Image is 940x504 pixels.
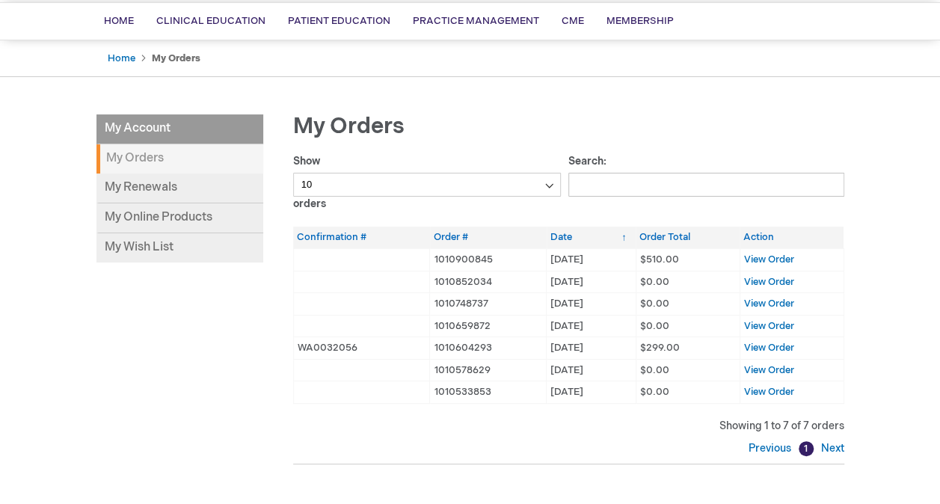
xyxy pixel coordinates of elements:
td: [DATE] [547,271,636,293]
td: [DATE] [547,248,636,271]
td: [DATE] [547,337,636,360]
a: My Renewals [96,173,263,203]
span: CME [562,15,584,27]
td: 1010852034 [430,271,547,293]
span: $510.00 [640,253,679,265]
a: View Order [744,386,794,398]
td: [DATE] [547,381,636,404]
a: View Order [744,320,794,332]
th: Action: activate to sort column ascending [740,227,844,248]
span: $0.00 [640,276,669,288]
a: View Order [744,342,794,354]
span: $0.00 [640,298,669,310]
a: 1 [799,441,814,456]
a: Previous [749,442,795,455]
span: $0.00 [640,386,669,398]
span: Clinical Education [156,15,265,27]
a: Home [108,52,135,64]
th: Order #: activate to sort column ascending [430,227,547,248]
a: My Wish List [96,233,263,262]
label: Search: [568,155,844,191]
td: [DATE] [547,359,636,381]
label: Show orders [293,155,562,210]
td: WA0032056 [293,337,430,360]
a: View Order [744,298,794,310]
td: 1010900845 [430,248,547,271]
span: $299.00 [640,342,680,354]
td: 1010659872 [430,315,547,337]
td: 1010604293 [430,337,547,360]
a: View Order [744,276,794,288]
a: Next [817,442,844,455]
strong: My Orders [152,52,200,64]
span: Practice Management [413,15,539,27]
a: View Order [744,253,794,265]
span: $0.00 [640,320,669,332]
a: My Online Products [96,203,263,233]
span: Membership [606,15,674,27]
td: [DATE] [547,293,636,316]
span: $0.00 [640,364,669,376]
a: View Order [744,364,794,376]
td: 1010533853 [430,381,547,404]
th: Date: activate to sort column ascending [547,227,636,248]
th: Confirmation #: activate to sort column ascending [293,227,430,248]
span: Patient Education [288,15,390,27]
th: Order Total: activate to sort column ascending [636,227,740,248]
input: Search: [568,173,844,197]
select: Showorders [293,173,562,197]
td: 1010578629 [430,359,547,381]
td: 1010748737 [430,293,547,316]
div: Showing 1 to 7 of 7 orders [293,419,844,434]
span: Home [104,15,134,27]
strong: My Orders [96,144,263,173]
td: [DATE] [547,315,636,337]
span: My Orders [293,113,405,140]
